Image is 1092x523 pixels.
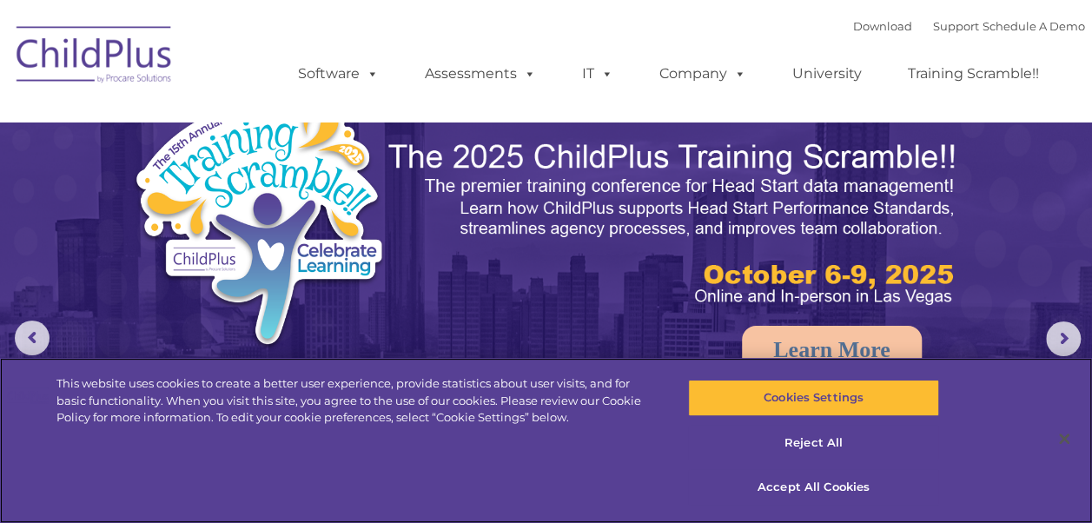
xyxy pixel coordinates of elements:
a: University [775,56,879,91]
a: IT [565,56,631,91]
span: Phone number [242,186,315,199]
img: ChildPlus by Procare Solutions [8,14,182,101]
a: Software [281,56,396,91]
button: Close [1045,420,1083,458]
div: This website uses cookies to create a better user experience, provide statistics about user visit... [56,375,655,427]
font: | [853,19,1085,33]
a: Schedule A Demo [983,19,1085,33]
a: Company [642,56,764,91]
button: Cookies Settings [688,380,939,416]
a: Assessments [407,56,553,91]
button: Reject All [688,425,939,461]
button: Accept All Cookies [688,469,939,506]
a: Download [853,19,912,33]
a: Learn More [742,326,922,374]
a: Training Scramble!! [890,56,1056,91]
a: Support [933,19,979,33]
span: Last name [242,115,295,128]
